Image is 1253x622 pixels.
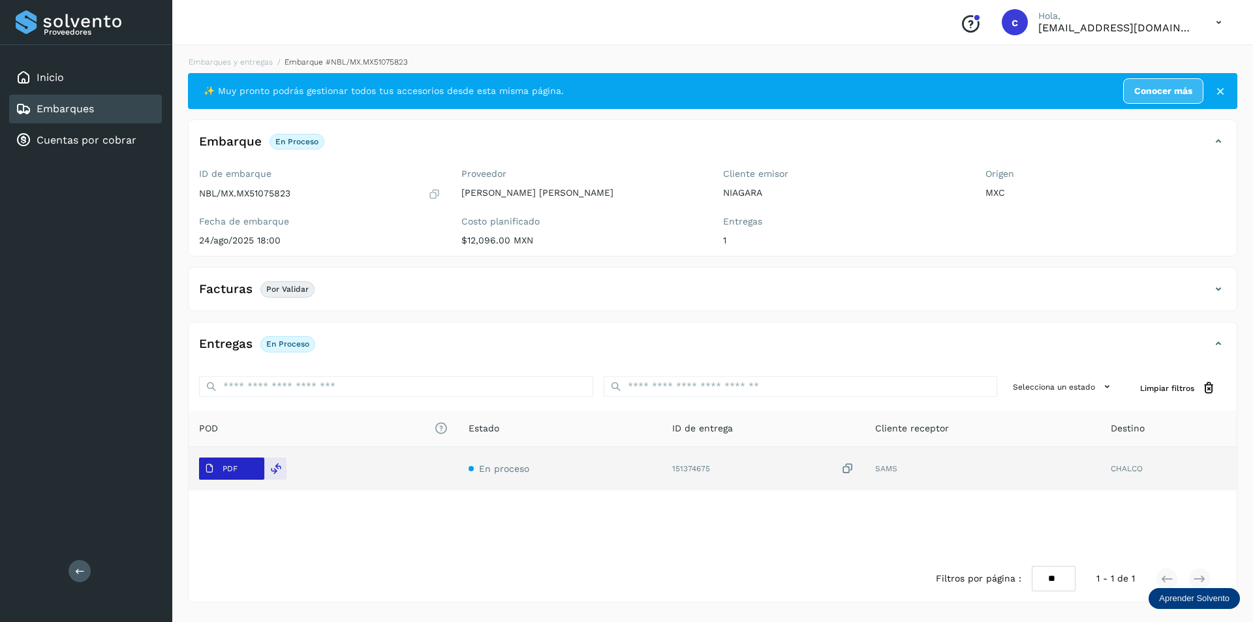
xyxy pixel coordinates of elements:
p: 1 [723,235,965,246]
div: FacturasPor validar [189,278,1237,311]
a: Conocer más [1123,78,1203,104]
label: Proveedor [461,168,703,179]
span: 1 - 1 de 1 [1096,572,1135,585]
label: Fecha de embarque [199,216,441,227]
div: 151374675 [672,462,854,476]
label: Costo planificado [461,216,703,227]
a: Embarques y entregas [189,57,273,67]
td: CHALCO [1100,447,1237,490]
a: Inicio [37,71,64,84]
p: PDF [223,464,238,473]
nav: breadcrumb [188,56,1237,68]
a: Cuentas por cobrar [37,134,136,146]
p: En proceso [266,339,309,349]
p: En proceso [275,137,318,146]
span: Embarque #NBL/MX.MX51075823 [285,57,408,67]
p: NBL/MX.MX51075823 [199,188,290,199]
label: ID de embarque [199,168,441,179]
a: Embarques [37,102,94,115]
p: Por validar [266,285,309,294]
span: En proceso [479,463,529,474]
span: Estado [469,422,499,435]
div: Cuentas por cobrar [9,126,162,155]
span: POD [199,422,448,435]
p: 24/ago/2025 18:00 [199,235,441,246]
td: SAMS [865,447,1100,490]
h4: Entregas [199,337,253,352]
span: Cliente receptor [875,422,949,435]
button: PDF [199,458,264,480]
div: Embarques [9,95,162,123]
label: Entregas [723,216,965,227]
p: Aprender Solvento [1159,593,1230,604]
label: Cliente emisor [723,168,965,179]
p: MXC [985,187,1227,198]
div: Aprender Solvento [1149,588,1240,609]
span: ✨ Muy pronto podrás gestionar todos tus accesorios desde esta misma página. [204,84,564,98]
p: Hola, [1038,10,1195,22]
div: Reemplazar POD [264,458,286,480]
div: EmbarqueEn proceso [189,131,1237,163]
div: Inicio [9,63,162,92]
p: $12,096.00 MXN [461,235,703,246]
div: EntregasEn proceso [189,333,1237,365]
p: NIAGARA [723,187,965,198]
button: Selecciona un estado [1008,376,1119,397]
span: Limpiar filtros [1140,382,1194,394]
p: [PERSON_NAME] [PERSON_NAME] [461,187,703,198]
button: Limpiar filtros [1130,376,1226,400]
span: ID de entrega [672,422,733,435]
h4: Facturas [199,282,253,297]
h4: Embarque [199,134,262,149]
label: Origen [985,168,1227,179]
p: Proveedores [44,27,157,37]
p: carlosvazqueztgc@gmail.com [1038,22,1195,34]
span: Filtros por página : [936,572,1021,585]
span: Destino [1111,422,1145,435]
